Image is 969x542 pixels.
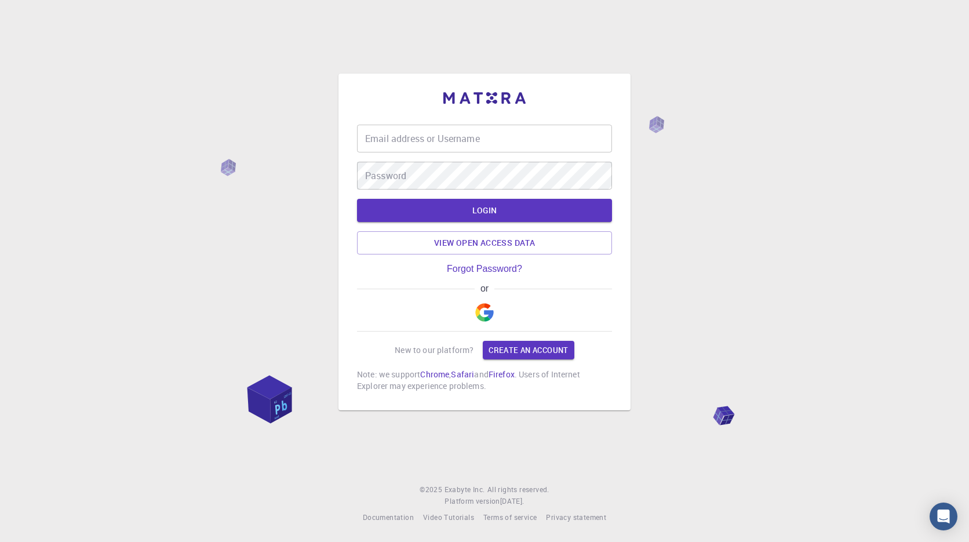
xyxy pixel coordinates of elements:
span: Exabyte Inc. [445,485,485,494]
span: Terms of service [483,512,537,522]
p: Note: we support , and . Users of Internet Explorer may experience problems. [357,369,612,392]
span: © 2025 [420,484,444,496]
span: Platform version [445,496,500,507]
span: Video Tutorials [423,512,474,522]
span: or [475,283,494,294]
a: Forgot Password? [447,264,522,274]
a: Video Tutorials [423,512,474,523]
p: New to our platform? [395,344,473,356]
a: Create an account [483,341,574,359]
a: [DATE]. [500,496,524,507]
a: Exabyte Inc. [445,484,485,496]
div: Open Intercom Messenger [930,503,957,530]
a: Documentation [363,512,414,523]
a: Firefox [489,369,515,380]
a: View open access data [357,231,612,254]
a: Terms of service [483,512,537,523]
a: Chrome [420,369,449,380]
a: Safari [451,369,474,380]
span: Documentation [363,512,414,522]
span: Privacy statement [546,512,606,522]
span: [DATE] . [500,496,524,505]
a: Privacy statement [546,512,606,523]
button: LOGIN [357,199,612,222]
img: Google [475,303,494,322]
span: All rights reserved. [487,484,549,496]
